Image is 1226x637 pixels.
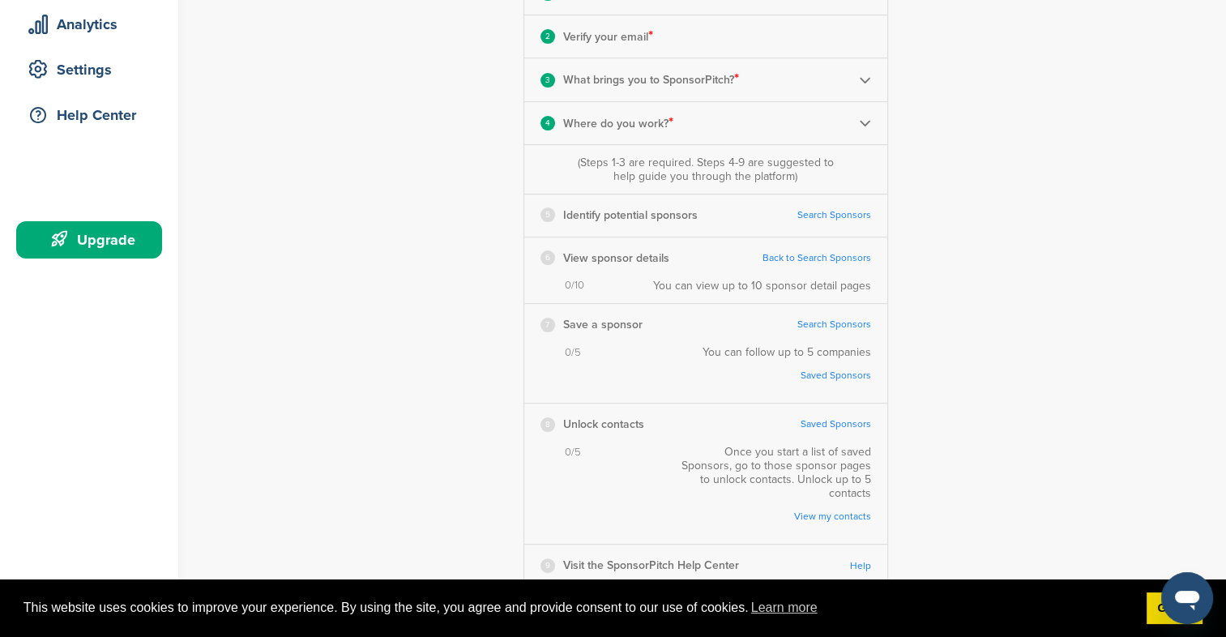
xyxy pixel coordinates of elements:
[563,26,653,47] p: Verify your email
[672,445,871,533] div: Once you start a list of saved Sponsors, go to those sponsor pages to unlock contacts. Unlock up ...
[540,116,555,130] div: 4
[563,248,669,268] p: View sponsor details
[859,74,871,86] img: Checklist arrow 2
[763,252,871,264] a: Back to Search Sponsors
[563,69,739,90] p: What brings you to SponsorPitch?
[563,314,643,335] p: Save a sponsor
[540,207,555,222] div: 5
[540,73,555,88] div: 3
[719,370,871,382] a: Saved Sponsors
[540,318,555,332] div: 7
[16,221,162,259] a: Upgrade
[16,96,162,134] a: Help Center
[24,100,162,130] div: Help Center
[797,318,871,331] a: Search Sponsors
[703,345,871,392] div: You can follow up to 5 companies
[24,225,162,254] div: Upgrade
[16,6,162,43] a: Analytics
[24,55,162,84] div: Settings
[1147,592,1203,625] a: dismiss cookie message
[540,29,555,44] div: 2
[653,279,871,293] div: You can view up to 10 sponsor detail pages
[859,117,871,129] img: Checklist arrow 2
[540,250,555,265] div: 6
[573,156,837,183] div: (Steps 1-3 are required. Steps 4-9 are suggested to help guide you through the platform)
[540,558,555,573] div: 9
[565,446,581,460] span: 0/5
[563,113,673,134] p: Where do you work?
[850,560,871,572] a: Help
[797,209,871,221] a: Search Sponsors
[801,418,871,430] a: Saved Sponsors
[563,555,739,575] p: Visit the SponsorPitch Help Center
[688,511,871,523] a: View my contacts
[565,279,584,293] span: 0/10
[540,417,555,432] div: 8
[24,10,162,39] div: Analytics
[565,346,581,360] span: 0/5
[1161,572,1213,624] iframe: Button to launch messaging window
[16,51,162,88] a: Settings
[749,596,820,620] a: learn more about cookies
[23,596,1134,620] span: This website uses cookies to improve your experience. By using the site, you agree and provide co...
[563,205,698,225] p: Identify potential sponsors
[563,414,644,434] p: Unlock contacts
